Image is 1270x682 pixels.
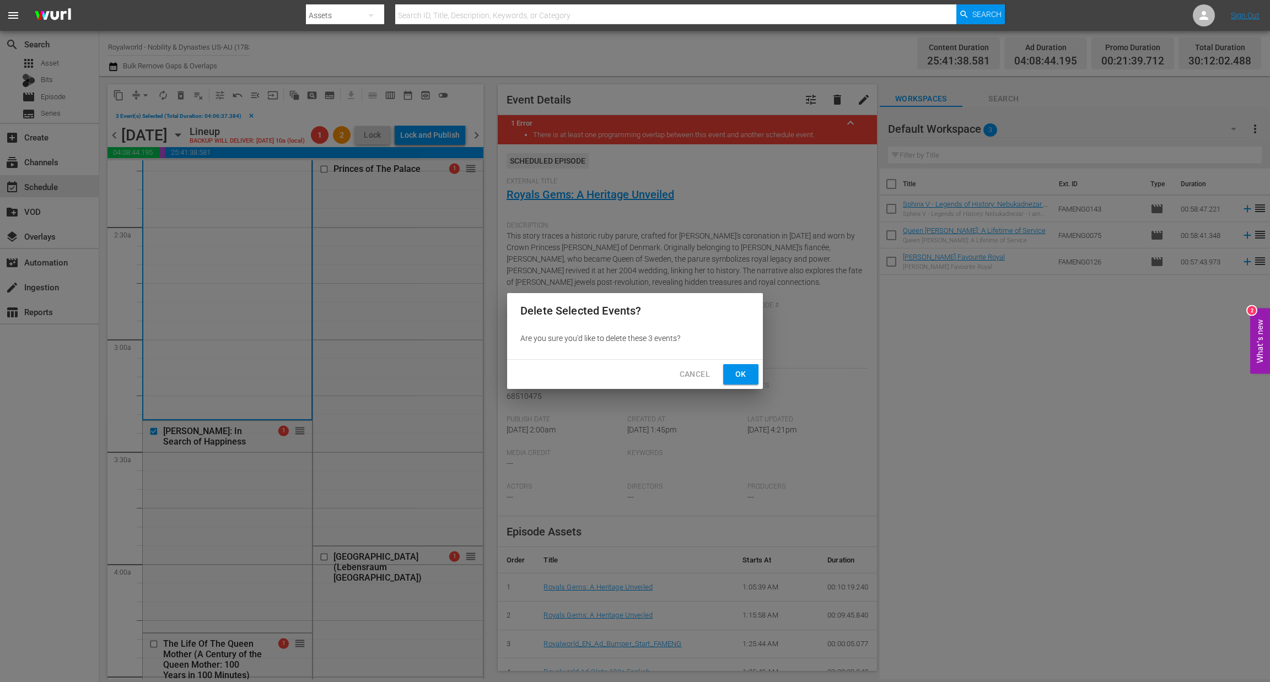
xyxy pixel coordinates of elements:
span: menu [7,9,20,22]
button: Ok [723,364,758,385]
span: Ok [732,367,750,381]
a: Sign Out [1231,11,1260,20]
span: Search [972,4,1002,24]
button: Cancel [671,364,719,385]
div: 2 [1247,306,1256,315]
div: Are you sure you'd like to delete these 3 events? [507,328,763,348]
h2: Delete Selected Events? [520,302,750,320]
span: Cancel [680,367,710,381]
button: Open Feedback Widget [1250,308,1270,374]
img: ans4CAIJ8jUAAAAAAAAAAAAAAAAAAAAAAAAgQb4GAAAAAAAAAAAAAAAAAAAAAAAAJMjXAAAAAAAAAAAAAAAAAAAAAAAAgAT5G... [26,3,79,29]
